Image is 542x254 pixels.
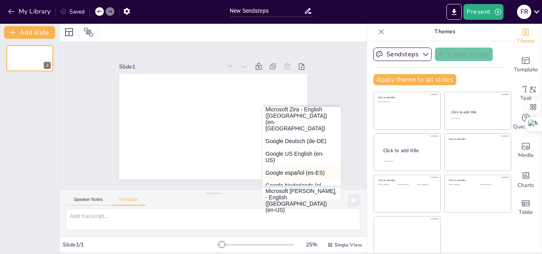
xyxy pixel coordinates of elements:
[449,179,505,182] div: Click to add title
[378,96,435,99] div: Click to add title
[383,147,434,154] div: Click to add title
[510,193,542,222] div: Add a table
[510,51,542,79] div: Add ready made slides
[451,110,504,115] div: Click to add title
[449,184,474,186] div: Click to add text
[373,74,456,85] button: Apply theme to all slides
[520,94,531,103] span: Text
[230,5,304,17] input: Insert title
[517,181,534,190] span: Charts
[383,160,433,162] div: Click to add body
[517,5,531,19] div: F R
[373,48,432,61] button: Sendsteps
[262,179,341,198] button: Google Nederlands (nl-NL)
[63,26,75,38] div: Layout
[398,184,415,186] div: Click to add text
[451,118,504,120] div: Click to add text
[6,5,54,18] button: My Library
[84,27,93,37] span: Position
[513,122,539,131] span: Questions
[111,197,146,206] button: Transcript
[510,165,542,193] div: Add charts and graphs
[378,184,396,186] div: Click to add text
[348,194,360,207] button: Play
[378,101,435,103] div: Click to add text
[517,4,531,20] button: F R
[44,62,51,69] div: 1
[388,22,502,41] p: Themes
[435,48,493,61] button: Create theme
[518,151,534,160] span: Media
[519,208,533,217] span: Table
[262,187,341,200] button: Microsoft [PERSON_NAME] - English ([GEOGRAPHIC_DATA]) (en-US)
[378,179,435,182] div: Click to add title
[302,241,321,248] div: 25 %
[6,45,53,71] div: 1
[463,4,503,20] button: Present
[449,137,505,140] div: Click to add title
[262,147,341,166] button: Google US English (en-US)
[446,4,462,20] button: Export to PowerPoint
[334,242,362,248] span: Single View
[262,166,341,179] button: Google español (es-ES)
[262,103,341,135] button: Microsoft Zira - English ([GEOGRAPHIC_DATA]) (en-[GEOGRAPHIC_DATA])
[514,65,538,74] span: Template
[4,26,55,39] button: Add slide
[510,136,542,165] div: Add images, graphics, shapes or video
[60,8,85,15] div: Saved
[510,79,542,108] div: Add text boxes
[63,241,218,248] div: Slide 1 / 1
[510,22,542,51] div: Change the overall theme
[510,108,542,136] div: Get real-time input from your audience
[184,153,281,202] div: Slide 1
[480,184,505,186] div: Click to add text
[66,197,111,206] button: Speaker Notes
[262,135,341,147] button: Google Deutsch (de-DE)
[517,37,535,46] span: Theme
[417,184,435,186] div: Click to add text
